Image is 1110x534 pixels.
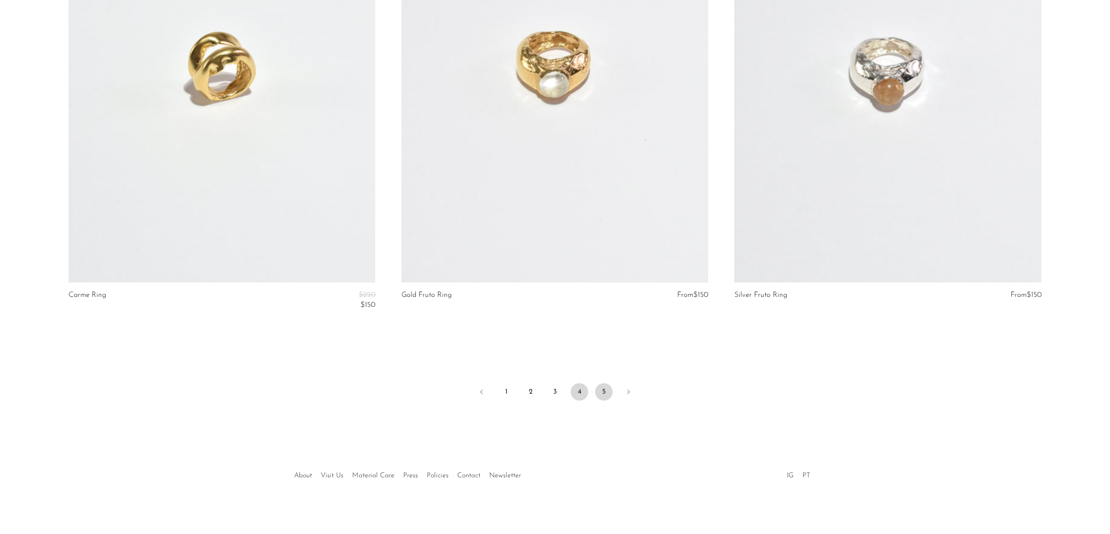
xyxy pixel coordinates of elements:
[403,472,418,479] a: Press
[290,465,525,482] ul: Quick links
[294,472,312,479] a: About
[457,472,480,479] a: Contact
[359,291,375,299] span: $220
[571,383,588,401] span: 4
[955,291,1041,299] div: From
[546,383,564,401] a: 3
[69,291,106,309] a: Carme Ring
[473,383,490,402] a: Previous
[782,465,815,482] ul: Social Medias
[595,383,613,401] a: 5
[360,301,375,309] span: $150
[352,472,394,479] a: Material Care
[620,383,637,402] a: Next
[1027,291,1041,299] span: $150
[802,472,810,479] a: PT
[693,291,708,299] span: $150
[401,291,452,299] a: Gold Fruto Ring
[497,383,515,401] a: 1
[321,472,343,479] a: Visit Us
[787,472,794,479] a: IG
[522,383,539,401] a: 2
[427,472,449,479] a: Policies
[734,291,787,299] a: Silver Fruto Ring
[621,291,708,299] div: From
